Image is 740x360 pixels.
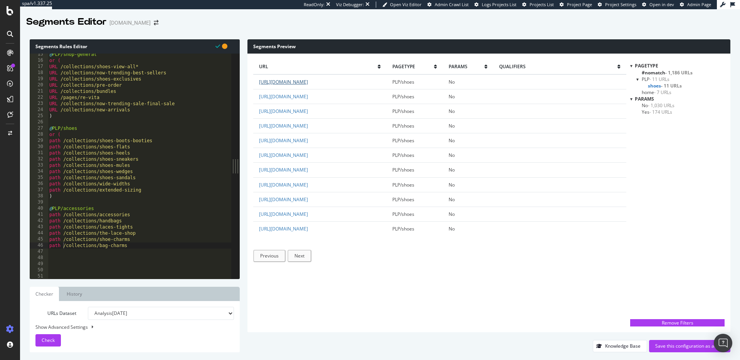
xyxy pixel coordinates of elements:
[392,152,414,158] span: PLP/shoes
[30,255,48,261] div: 48
[259,211,308,217] a: [URL][DOMAIN_NAME]
[635,96,654,102] span: params
[499,63,618,70] span: qualifiers
[30,267,48,273] div: 50
[30,249,48,255] div: 47
[30,193,48,199] div: 38
[654,89,671,96] span: - 7 URLs
[649,76,669,82] span: - 11 URLs
[665,69,693,76] span: - 1,186 URLs
[26,15,106,29] div: Segments Editor
[392,108,414,114] span: PLP/shoes
[259,225,308,232] a: [URL][DOMAIN_NAME]
[30,107,48,113] div: 24
[259,93,308,100] a: [URL][DOMAIN_NAME]
[260,253,279,259] div: Previous
[635,62,658,69] span: pagetype
[30,236,48,242] div: 45
[449,182,455,188] span: No
[593,343,647,349] a: Knowledge Base
[35,334,61,347] button: Check
[30,113,48,119] div: 25
[30,119,48,125] div: 26
[392,182,414,188] span: PLP/shoes
[30,162,48,168] div: 33
[30,205,48,212] div: 40
[449,196,455,203] span: No
[435,2,469,7] span: Admin Crawl List
[530,2,554,7] span: Projects List
[30,88,48,94] div: 21
[288,250,311,262] button: Next
[392,225,414,232] span: PLP/shoes
[259,79,308,85] a: [URL][DOMAIN_NAME]
[661,82,682,89] span: - 11 URLs
[449,63,484,70] span: params
[474,2,516,8] a: Logs Projects List
[30,138,48,144] div: 29
[30,181,48,187] div: 36
[30,224,48,230] div: 43
[30,70,48,76] div: 18
[390,2,422,7] span: Open Viz Editor
[392,137,414,144] span: PLP/shoes
[30,261,48,267] div: 49
[449,152,455,158] span: No
[30,51,48,57] div: 15
[61,287,88,301] a: History
[336,2,364,8] div: Viz Debugger:
[30,307,82,320] label: URLs Dataset
[392,211,414,217] span: PLP/shoes
[30,64,48,70] div: 17
[30,287,59,301] a: Checker
[648,82,682,89] span: Click to filter pagetype on PLP/shoes
[30,168,48,175] div: 34
[30,125,48,131] div: 27
[632,320,722,326] div: Remove Filters
[109,19,151,27] div: [DOMAIN_NAME]
[598,2,636,8] a: Project Settings
[30,144,48,150] div: 30
[449,123,455,129] span: No
[449,211,455,217] span: No
[42,337,55,343] span: Check
[247,39,730,54] div: Segments Preview
[449,108,455,114] span: No
[30,131,48,138] div: 28
[259,196,308,203] a: [URL][DOMAIN_NAME]
[30,82,48,88] div: 20
[154,20,158,25] div: arrow-right-arrow-left
[30,230,48,236] div: 44
[259,182,308,188] a: [URL][DOMAIN_NAME]
[222,42,227,50] span: You have unsaved modifications
[304,2,325,8] div: ReadOnly:
[392,63,434,70] span: pagetype
[642,102,674,109] span: Click to filter params on No
[630,319,725,326] button: Remove Filters
[482,2,516,7] span: Logs Projects List
[30,94,48,101] div: 22
[648,102,674,109] span: - 1,030 URLs
[593,340,647,352] button: Knowledge Base
[30,101,48,107] div: 23
[649,340,730,352] button: Save this configuration as active
[687,2,711,7] span: Admin Page
[259,167,308,173] a: [URL][DOMAIN_NAME]
[605,343,641,349] div: Knowledge Base
[642,2,674,8] a: Open in dev
[449,167,455,173] span: No
[30,212,48,218] div: 41
[30,242,48,249] div: 46
[30,187,48,193] div: 37
[30,57,48,64] div: 16
[680,2,711,8] a: Admin Page
[30,199,48,205] div: 39
[449,137,455,144] span: No
[30,175,48,181] div: 35
[259,108,308,114] a: [URL][DOMAIN_NAME]
[449,79,455,85] span: No
[392,93,414,100] span: PLP/shoes
[30,39,240,54] div: Segments Rules Editor
[392,79,414,85] span: PLP/shoes
[382,2,422,8] a: Open Viz Editor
